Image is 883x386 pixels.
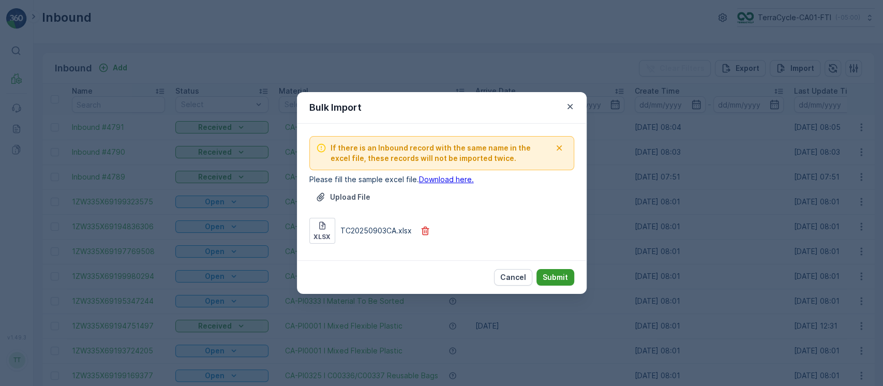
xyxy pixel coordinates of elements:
[309,100,362,115] p: Bulk Import
[494,269,532,286] button: Cancel
[330,192,370,202] p: Upload File
[500,272,526,283] p: Cancel
[340,226,412,236] p: TC20250903CA.xlsx
[309,189,377,205] button: Upload File
[543,272,568,283] p: Submit
[313,233,331,241] p: xlsx
[536,269,574,286] button: Submit
[419,175,474,184] a: Download here.
[309,174,574,185] p: Please fill the sample excel file.
[331,143,551,164] span: If there is an Inbound record with the same name in the excel file, these records will not be imp...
